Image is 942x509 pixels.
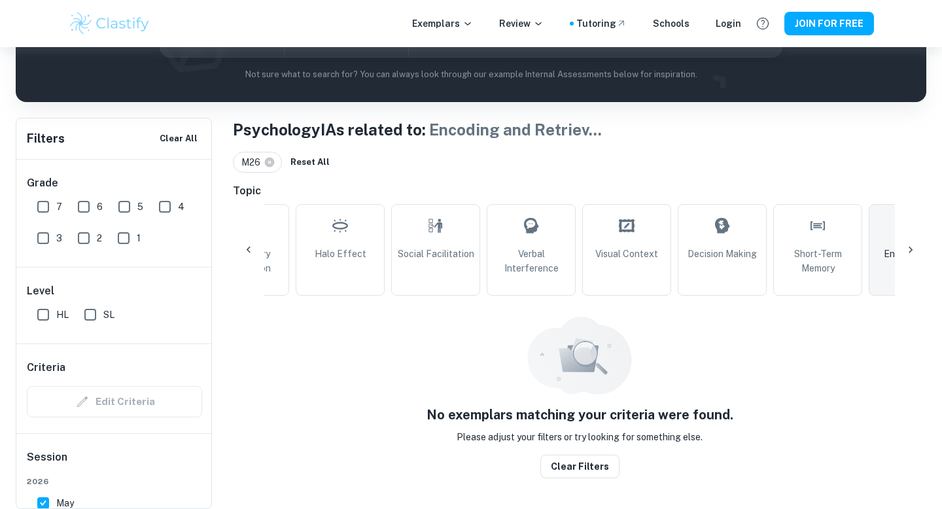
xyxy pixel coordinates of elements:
[56,200,62,214] span: 7
[398,247,474,261] span: Social Facilitation
[527,317,632,395] img: empty_state_resources.svg
[137,200,143,214] span: 5
[241,155,266,169] span: M26
[540,455,619,478] button: Clear filters
[103,307,114,322] span: SL
[27,283,202,299] h6: Level
[499,16,544,31] p: Review
[427,405,733,425] h5: No exemplars matching your criteria were found.
[27,175,202,191] h6: Grade
[178,200,184,214] span: 4
[752,12,774,35] button: Help and Feedback
[137,231,141,245] span: 1
[97,231,102,245] span: 2
[26,68,916,81] p: Not sure what to search for? You can always look through our example Internal Assessments below f...
[68,10,151,37] img: Clastify logo
[315,247,366,261] span: Halo Effect
[233,152,282,173] div: M26
[412,16,473,31] p: Exemplars
[156,129,201,149] button: Clear All
[56,231,62,245] span: 3
[457,430,703,444] p: Please adjust your filters or try looking for something else.
[493,247,570,275] span: Verbal Interference
[233,118,926,141] h1: Psychology IAs related to:
[27,130,65,148] h6: Filters
[576,16,627,31] a: Tutoring
[27,449,202,476] h6: Session
[56,307,69,322] span: HL
[595,247,658,261] span: Visual Context
[688,247,757,261] span: Decision Making
[27,360,65,376] h6: Criteria
[97,200,103,214] span: 6
[27,476,202,487] span: 2026
[429,120,602,139] span: Encoding and Retriev ...
[27,386,202,417] div: Criteria filters are unavailable when searching by topic
[784,12,874,35] button: JOIN FOR FREE
[779,247,856,275] span: Short-Term Memory
[716,16,741,31] a: Login
[233,183,926,199] h6: Topic
[653,16,689,31] a: Schools
[287,152,333,172] button: Reset All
